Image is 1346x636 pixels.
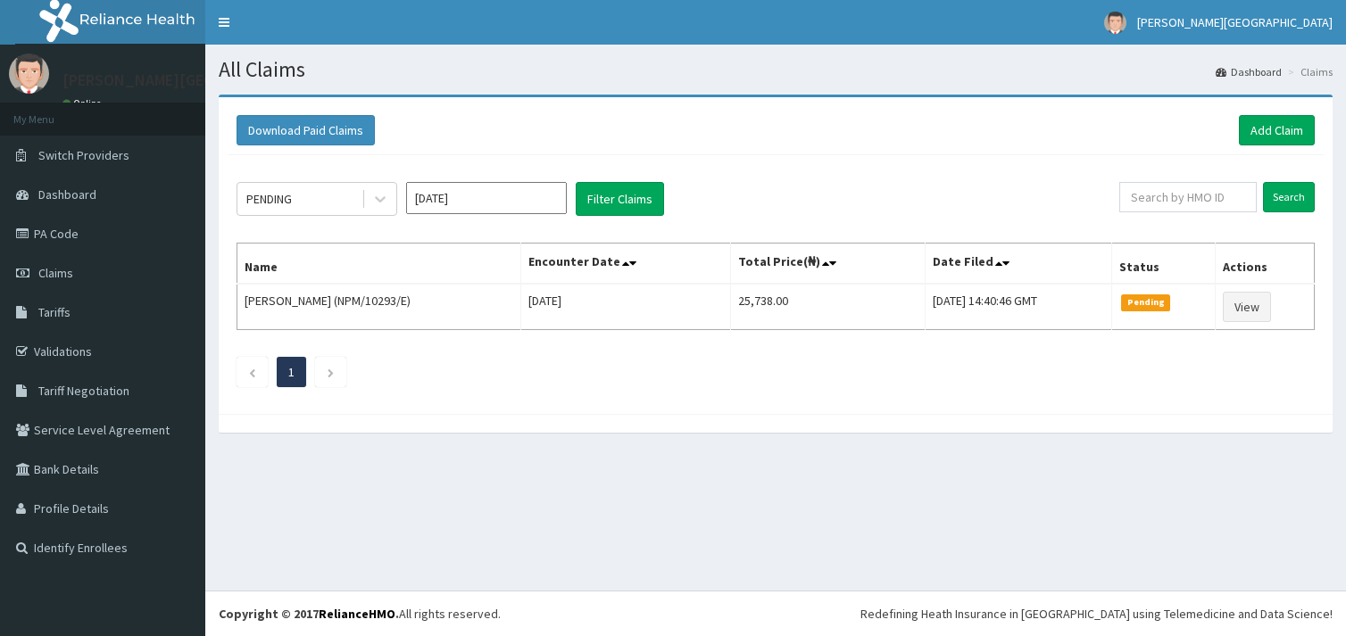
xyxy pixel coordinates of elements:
[1284,64,1333,79] li: Claims
[925,284,1112,330] td: [DATE] 14:40:46 GMT
[288,364,295,380] a: Page 1 is your current page
[925,244,1112,285] th: Date Filed
[1216,64,1282,79] a: Dashboard
[1223,292,1271,322] a: View
[1119,182,1257,212] input: Search by HMO ID
[237,244,521,285] th: Name
[1104,12,1126,34] img: User Image
[730,284,925,330] td: 25,738.00
[38,265,73,281] span: Claims
[319,606,395,622] a: RelianceHMO
[219,606,399,622] strong: Copyright © 2017 .
[1112,244,1215,285] th: Status
[62,97,105,110] a: Online
[248,364,256,380] a: Previous page
[1263,182,1315,212] input: Search
[1137,14,1333,30] span: [PERSON_NAME][GEOGRAPHIC_DATA]
[38,304,71,320] span: Tariffs
[38,186,96,202] span: Dashboard
[406,182,567,214] input: Select Month and Year
[38,147,129,163] span: Switch Providers
[1121,294,1170,310] span: Pending
[1239,115,1315,145] a: Add Claim
[62,72,327,88] p: [PERSON_NAME][GEOGRAPHIC_DATA]
[327,364,335,380] a: Next page
[237,284,521,330] td: [PERSON_NAME] (NPM/10293/E)
[860,605,1333,623] div: Redefining Heath Insurance in [GEOGRAPHIC_DATA] using Telemedicine and Data Science!
[1215,244,1314,285] th: Actions
[246,190,292,208] div: PENDING
[576,182,664,216] button: Filter Claims
[205,591,1346,636] footer: All rights reserved.
[520,284,730,330] td: [DATE]
[730,244,925,285] th: Total Price(₦)
[9,54,49,94] img: User Image
[237,115,375,145] button: Download Paid Claims
[219,58,1333,81] h1: All Claims
[38,383,129,399] span: Tariff Negotiation
[520,244,730,285] th: Encounter Date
